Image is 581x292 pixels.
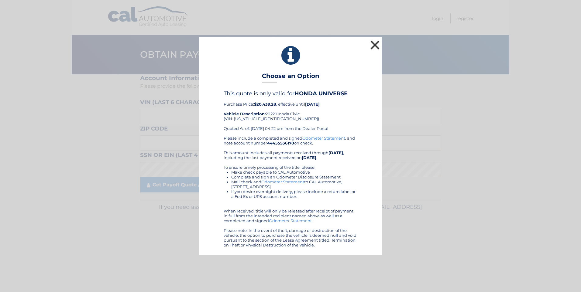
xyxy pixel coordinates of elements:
[262,72,319,83] h3: Choose an Option
[369,39,381,51] button: ×
[231,175,357,179] li: Complete and sign an Odometer Disclosure Statement
[261,179,304,184] a: Odometer Statement
[328,150,343,155] b: [DATE]
[224,90,357,97] h4: This quote is only valid for
[294,90,348,97] b: HONDA UNIVERSE
[254,102,276,107] b: $20,439.28
[302,155,316,160] b: [DATE]
[269,218,312,223] a: Odometer Statement
[224,111,266,116] strong: Vehicle Description:
[231,179,357,189] li: Mail check and to CAL Automotive, [STREET_ADDRESS]
[231,189,357,199] li: If you desire overnight delivery, please include a return label or a Fed Ex or UPS account number.
[305,102,320,107] b: [DATE]
[224,136,357,247] div: Please include a completed and signed , and note account number on check. This amount includes al...
[231,170,357,175] li: Make check payable to CAL Automotive
[224,90,357,136] div: Purchase Price: , effective until 2022 Honda Civic (VIN: [US_VEHICLE_IDENTIFICATION_NUMBER]) Quot...
[267,141,294,145] b: 44455536170
[302,136,345,141] a: Odometer Statement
